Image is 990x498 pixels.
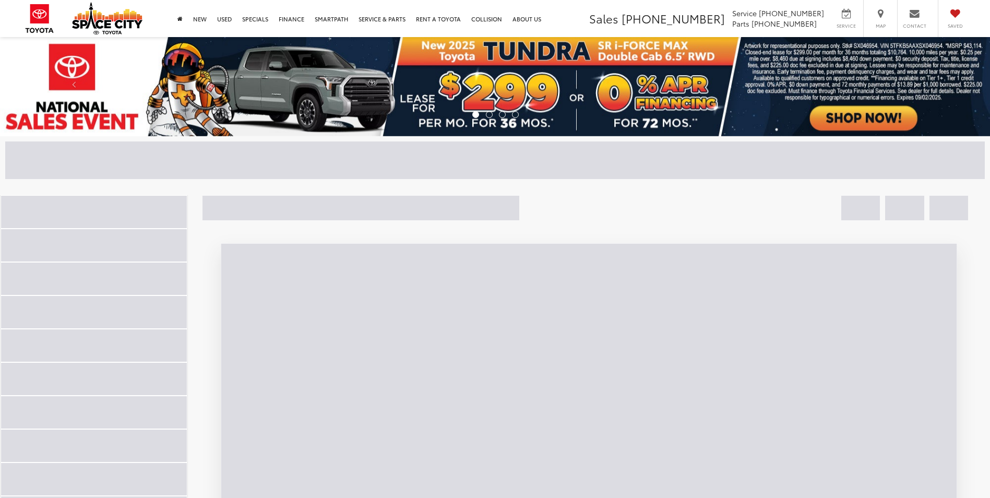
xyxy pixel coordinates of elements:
[732,8,757,18] span: Service
[589,10,618,27] span: Sales
[944,22,967,29] span: Saved
[72,2,142,34] img: Space City Toyota
[903,22,926,29] span: Contact
[834,22,858,29] span: Service
[752,18,817,29] span: [PHONE_NUMBER]
[732,18,749,29] span: Parts
[759,8,824,18] span: [PHONE_NUMBER]
[622,10,725,27] span: [PHONE_NUMBER]
[869,22,892,29] span: Map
